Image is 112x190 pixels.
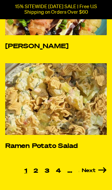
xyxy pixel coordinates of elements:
[5,42,68,50] a: [PERSON_NAME]
[5,4,107,15] p: 15% SITEWIDE [DATE] SALE | Free U.S Shipping on Orders Over $60
[64,168,76,174] span: …
[76,168,91,174] a: 52
[21,168,31,174] span: 1
[79,163,107,179] a: Next
[41,168,53,174] a: 3
[5,63,107,135] img: Ramen Potato Salad
[53,168,64,174] a: 4
[5,142,77,150] a: Ramen Potato Salad
[30,168,41,174] a: 2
